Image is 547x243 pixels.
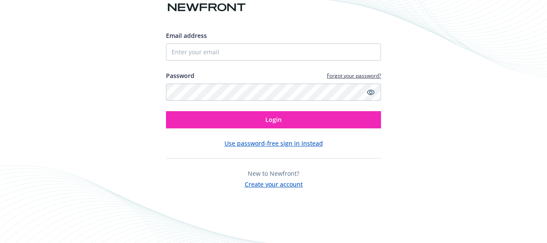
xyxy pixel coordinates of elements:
a: Forgot your password? [327,72,381,79]
a: Show password [366,87,376,97]
span: Email address [166,31,207,40]
label: Password [166,71,194,80]
button: Login [166,111,381,128]
input: Enter your password [166,84,381,101]
button: Create your account [245,178,303,189]
input: Enter your email [166,44,381,61]
button: Use password-free sign in instead [224,139,323,148]
span: Login [265,115,282,124]
span: New to Newfront? [248,169,299,178]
